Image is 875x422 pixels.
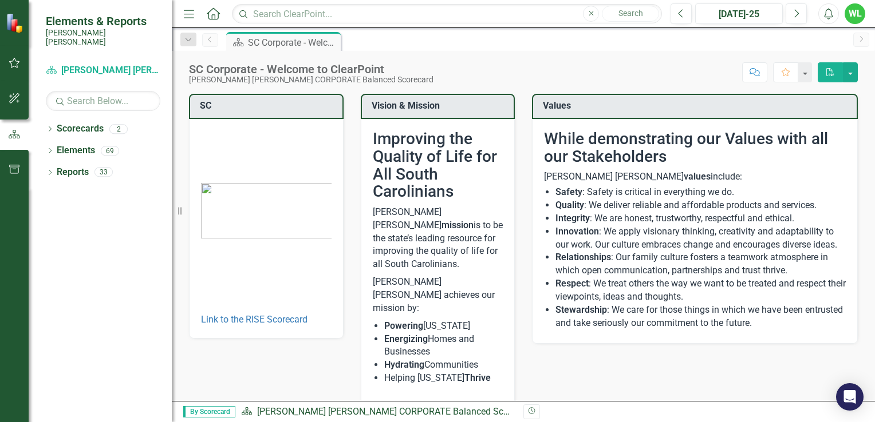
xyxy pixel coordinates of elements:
h2: Improving the Quality of Life for All South Carolinians [373,130,503,201]
h2: While demonstrating our Values with all our Stakeholders [544,130,846,166]
li: Helping [US_STATE] [384,372,503,385]
button: WL [845,3,865,24]
li: : Our family culture fosters a teamwork atmosphere in which open communication, partnerships and ... [555,251,846,277]
a: [PERSON_NAME] [PERSON_NAME] CORPORATE Balanced Scorecard [257,406,534,417]
strong: Thrive [464,372,491,383]
div: Open Intercom Messenger [836,383,864,411]
span: Search [618,9,643,18]
img: ClearPoint Strategy [6,13,26,33]
a: Link to the RISE Scorecard [201,314,308,325]
li: : We treat others the way we want to be treated and respect their viewpoints, ideas and thoughts. [555,277,846,304]
div: » [241,405,515,419]
strong: Respect [555,278,589,289]
div: SC Corporate - Welcome to ClearPoint [189,63,433,75]
strong: Energizing [384,333,428,344]
p: [PERSON_NAME] [PERSON_NAME] achieves our mission by: [373,273,503,317]
li: : We are honest, trustworthy, respectful and ethical. [555,212,846,225]
a: Reports [57,166,89,179]
strong: mission [442,220,474,230]
button: Search [602,6,659,22]
a: Scorecards [57,122,104,136]
a: [PERSON_NAME] [PERSON_NAME] CORPORATE Balanced Scorecard [46,64,160,77]
strong: Stewardship [555,304,607,315]
h3: Values [543,101,851,111]
span: Elements & Reports [46,14,160,28]
p: [PERSON_NAME] [PERSON_NAME] is to be the state’s leading resource for improving the quality of li... [373,206,503,273]
input: Search Below... [46,91,160,111]
div: [PERSON_NAME] [PERSON_NAME] CORPORATE Balanced Scorecard [189,75,433,84]
li: [US_STATE] [384,320,503,333]
input: Search ClearPoint... [232,4,662,24]
span: By Scorecard [183,406,235,417]
strong: Hydrating [384,359,424,370]
small: [PERSON_NAME] [PERSON_NAME] [46,28,160,47]
li: : Safety is critical in everything we do. [555,186,846,199]
li: Communities [384,359,503,372]
li: : We care for those things in which we have been entrusted and take seriously our commitment to t... [555,304,846,330]
strong: Safety [555,186,582,197]
div: 2 [109,124,128,134]
li: : We apply visionary thinking, creativity and adaptability to our work. Our culture embraces chan... [555,225,846,252]
li: Homes and Businesses [384,333,503,359]
h3: Vision & Mission [372,101,509,111]
strong: Powering [384,320,423,331]
p: [PERSON_NAME] [PERSON_NAME] include: [544,170,846,184]
div: 69 [101,146,119,156]
li: : We deliver reliable and affordable products and services. [555,199,846,212]
div: SC Corporate - Welcome to ClearPoint [248,35,338,50]
h3: SC [200,101,337,111]
strong: Relationships [555,252,611,262]
strong: values [684,171,711,182]
strong: Innovation [555,226,599,237]
button: [DATE]-25 [695,3,783,24]
div: [DATE]-25 [699,7,779,21]
strong: Integrity [555,213,590,224]
div: 33 [94,168,113,177]
strong: Quality [555,200,584,210]
a: Elements [57,144,95,157]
